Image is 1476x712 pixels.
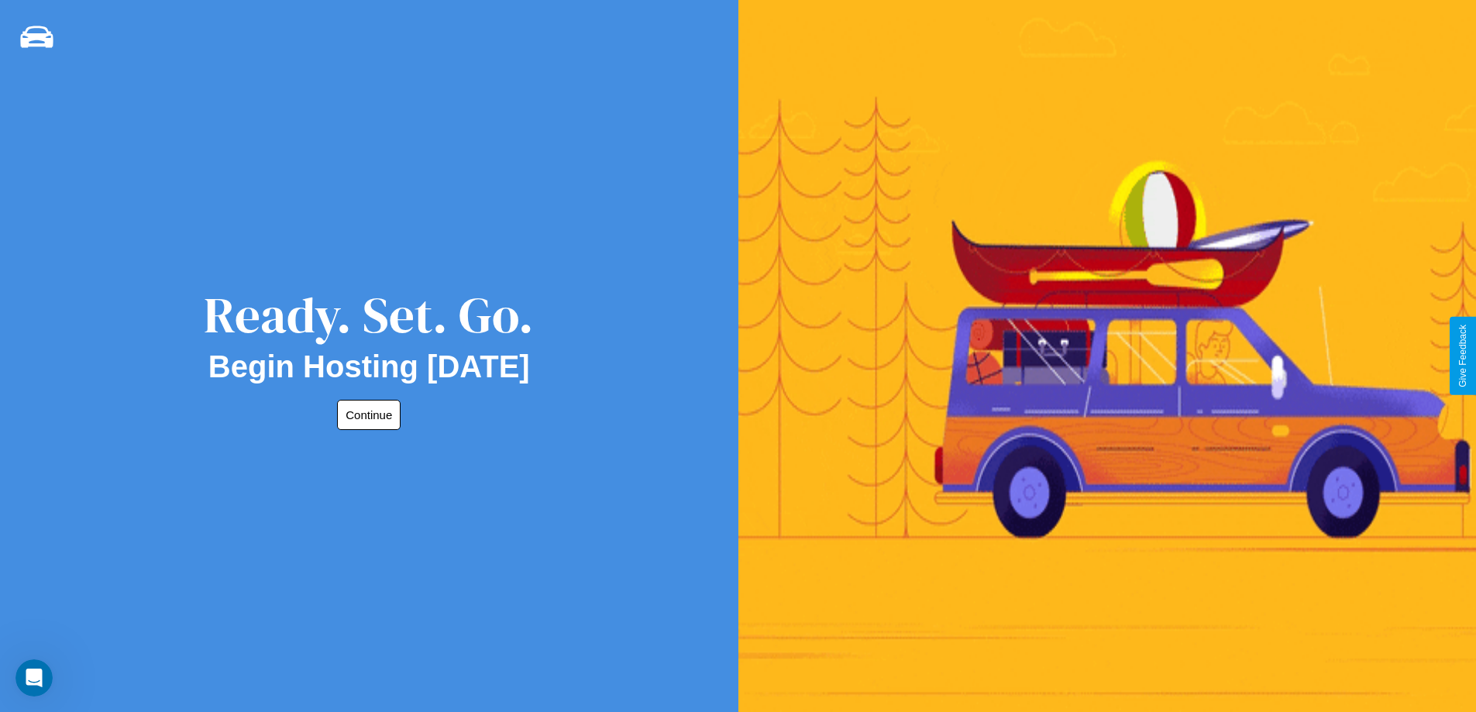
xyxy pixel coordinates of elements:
iframe: Intercom live chat [15,659,53,697]
div: Ready. Set. Go. [204,280,534,349]
div: Give Feedback [1457,325,1468,387]
button: Continue [337,400,401,430]
h2: Begin Hosting [DATE] [208,349,530,384]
